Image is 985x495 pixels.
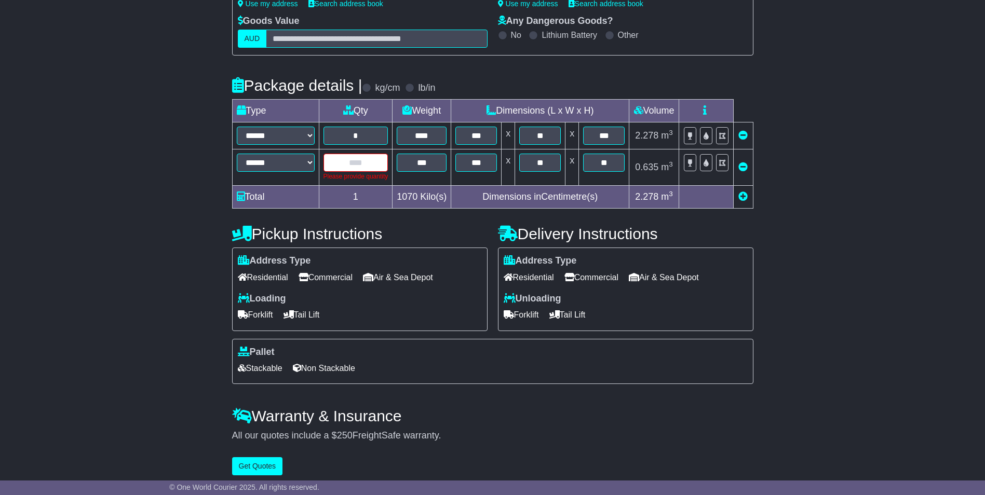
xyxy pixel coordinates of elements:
[232,407,753,424] h4: Warranty & Insurance
[661,130,673,141] span: m
[565,122,579,149] td: x
[498,225,753,242] h4: Delivery Instructions
[542,30,597,40] label: Lithium Battery
[502,122,515,149] td: x
[232,186,319,209] td: Total
[738,191,748,202] a: Add new item
[564,269,618,285] span: Commercial
[238,16,300,27] label: Goods Value
[319,100,393,122] td: Qty
[238,293,286,305] label: Loading
[319,186,393,209] td: 1
[284,307,320,323] span: Tail Lift
[504,269,554,285] span: Residential
[635,130,658,141] span: 2.278
[661,191,673,202] span: m
[418,82,435,94] label: lb/in
[169,483,319,491] span: © One World Courier 2025. All rights reserved.
[232,430,753,442] div: All our quotes include a $ FreightSafe warranty.
[323,172,388,181] div: Please provide quantity
[498,16,613,27] label: Any Dangerous Goods?
[238,307,273,323] span: Forklift
[238,255,311,267] label: Address Type
[504,293,561,305] label: Unloading
[629,269,699,285] span: Air & Sea Depot
[669,129,673,136] sup: 3
[337,430,353,441] span: 250
[375,82,400,94] label: kg/cm
[635,162,658,172] span: 0.635
[232,77,362,94] h4: Package details |
[669,160,673,168] sup: 3
[738,162,748,172] a: Remove this item
[618,30,639,40] label: Other
[393,100,451,122] td: Weight
[565,149,579,186] td: x
[629,100,679,122] td: Volume
[232,457,283,475] button: Get Quotes
[393,186,451,209] td: Kilo(s)
[299,269,353,285] span: Commercial
[232,100,319,122] td: Type
[511,30,521,40] label: No
[397,191,417,202] span: 1070
[238,347,275,358] label: Pallet
[451,186,629,209] td: Dimensions in Centimetre(s)
[549,307,586,323] span: Tail Lift
[661,162,673,172] span: m
[504,307,539,323] span: Forklift
[363,269,433,285] span: Air & Sea Depot
[669,190,673,198] sup: 3
[504,255,577,267] label: Address Type
[451,100,629,122] td: Dimensions (L x W x H)
[502,149,515,186] td: x
[238,360,282,376] span: Stackable
[238,269,288,285] span: Residential
[232,225,488,242] h4: Pickup Instructions
[738,130,748,141] a: Remove this item
[238,30,267,48] label: AUD
[293,360,355,376] span: Non Stackable
[635,191,658,202] span: 2.278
